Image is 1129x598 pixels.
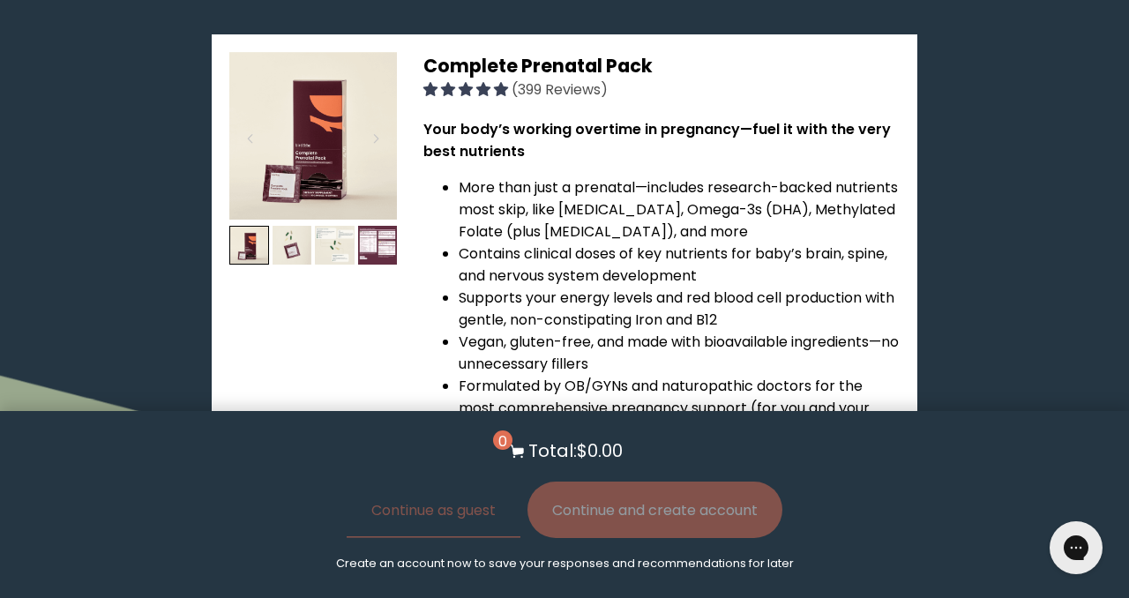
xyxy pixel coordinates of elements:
[423,53,653,78] span: Complete Prenatal Pack
[459,176,900,243] li: More than just a prenatal—includes research-backed nutrients most skip, like [MEDICAL_DATA], Omeg...
[358,226,398,265] img: thumbnail image
[347,482,520,538] button: Continue as guest
[459,287,900,331] li: Supports your energy levels and red blood cell production with gentle, non-constipating Iron and B12
[315,226,355,265] img: thumbnail image
[1041,515,1111,580] iframe: Gorgias live chat messenger
[336,556,794,572] p: Create an account now to save your responses and recommendations for later
[423,119,891,161] strong: Your body’s working overtime in pregnancy—fuel it with the very best nutrients
[512,79,608,100] span: (399 Reviews)
[229,226,269,265] img: thumbnail image
[273,226,312,265] img: thumbnail image
[459,331,900,375] li: Vegan, gluten-free, and made with bioavailable ingredients—no unnecessary fillers
[528,437,623,464] p: Total: $0.00
[423,79,512,100] span: 4.91 stars
[493,430,512,450] span: 0
[459,243,900,287] li: Contains clinical doses of key nutrients for baby’s brain, spine, and nervous system development
[229,52,397,220] img: thumbnail image
[459,375,900,441] li: Formulated by OB/GYNs and naturopathic doctors for the most comprehensive pregnancy support (for ...
[527,482,782,538] button: Continue and create account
